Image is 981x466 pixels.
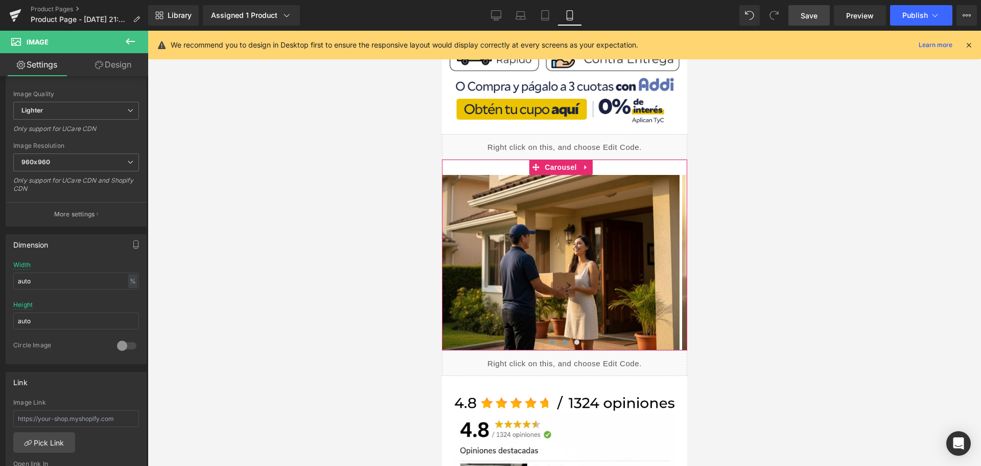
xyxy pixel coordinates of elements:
[13,432,75,453] a: Pick Link
[148,5,199,26] a: New Library
[764,5,784,26] button: Redo
[13,142,139,149] div: Image Resolution
[137,129,151,144] a: Expand / Collapse
[739,5,760,26] button: Undo
[484,5,508,26] a: Desktop
[31,5,148,13] a: Product Pages
[76,53,150,76] a: Design
[100,129,137,144] span: Carousel
[13,261,31,269] div: Width
[13,125,139,140] div: Only support for UCare CDN
[915,39,956,51] a: Learn more
[890,5,952,26] button: Publish
[13,91,139,98] div: Image Quality
[834,5,886,26] a: Preview
[946,431,971,456] div: Open Intercom Messenger
[533,5,557,26] a: Tablet
[13,273,139,290] input: auto
[54,210,95,219] p: More settings
[168,11,192,20] span: Library
[13,235,49,249] div: Dimension
[171,39,638,51] p: We recommend you to design in Desktop first to ensure the responsive layout would display correct...
[211,10,292,20] div: Assigned 1 Product
[13,313,139,329] input: auto
[508,5,533,26] a: Laptop
[956,5,977,26] button: More
[21,158,50,166] b: 960x960
[902,11,928,19] span: Publish
[557,5,582,26] a: Mobile
[128,274,137,288] div: %
[13,399,139,406] div: Image Link
[13,372,28,387] div: Link
[6,202,146,226] button: More settings
[846,10,874,21] span: Preview
[21,106,43,114] b: Lighter
[27,38,49,46] span: Image
[13,176,139,199] div: Only support for UCare CDN and Shopify CDN
[31,15,129,24] span: Product Page - [DATE] 21:52:54
[13,301,33,308] div: Height
[13,410,139,427] input: https://your-shop.myshopify.com
[13,341,107,352] div: Circle Image
[801,10,818,21] span: Save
